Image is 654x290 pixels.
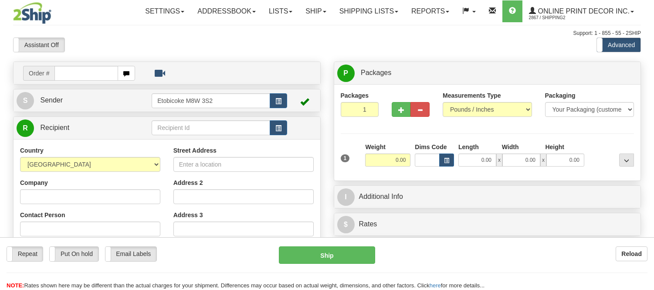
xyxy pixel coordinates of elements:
a: Settings [139,0,191,22]
a: Reports [405,0,456,22]
b: Reload [621,250,642,257]
img: logo2867.jpg [13,2,51,24]
button: Ship [279,246,375,264]
span: Order # [23,66,54,81]
a: IAdditional Info [337,188,638,206]
span: NOTE: [7,282,24,289]
label: Street Address [173,146,217,155]
input: Enter a location [173,157,314,172]
span: 2867 / Shipping2 [529,14,594,22]
span: Packages [361,69,391,76]
label: Packaging [545,91,576,100]
a: Lists [262,0,299,22]
a: Ship [299,0,332,22]
input: Recipient Id [152,120,270,135]
a: Addressbook [191,0,262,22]
label: Address 2 [173,178,203,187]
span: 1 [341,154,350,162]
label: Country [20,146,44,155]
label: Address 3 [173,211,203,219]
label: Email Labels [105,247,156,261]
span: x [496,154,502,167]
span: S [17,92,34,109]
a: R Recipient [17,119,137,137]
label: Measurements Type [443,91,501,100]
div: Support: 1 - 855 - 55 - 2SHIP [13,30,641,37]
span: x [540,154,546,167]
a: here [430,282,441,289]
label: Width [502,143,519,151]
a: Shipping lists [333,0,405,22]
button: Reload [616,246,647,261]
label: Dims Code [415,143,447,151]
label: Length [458,143,479,151]
input: Sender Id [152,93,270,108]
label: Company [20,178,48,187]
span: Recipient [40,124,69,131]
span: $ [337,216,355,233]
span: I [337,188,355,206]
label: Put On hold [50,247,98,261]
span: Sender [40,96,63,104]
span: R [17,119,34,137]
a: $Rates [337,215,638,233]
div: ... [619,154,634,167]
label: Height [545,143,564,151]
label: Assistant Off [14,38,64,52]
span: P [337,65,355,82]
label: Repeat [7,247,43,261]
label: Contact Person [20,211,65,219]
span: Online Print Decor Inc. [536,7,630,15]
label: Packages [341,91,369,100]
a: Online Print Decor Inc. 2867 / Shipping2 [522,0,640,22]
a: P Packages [337,64,638,82]
iframe: chat widget [634,100,653,189]
label: Weight [365,143,385,151]
a: S Sender [17,92,152,109]
label: Advanced [597,38,640,52]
